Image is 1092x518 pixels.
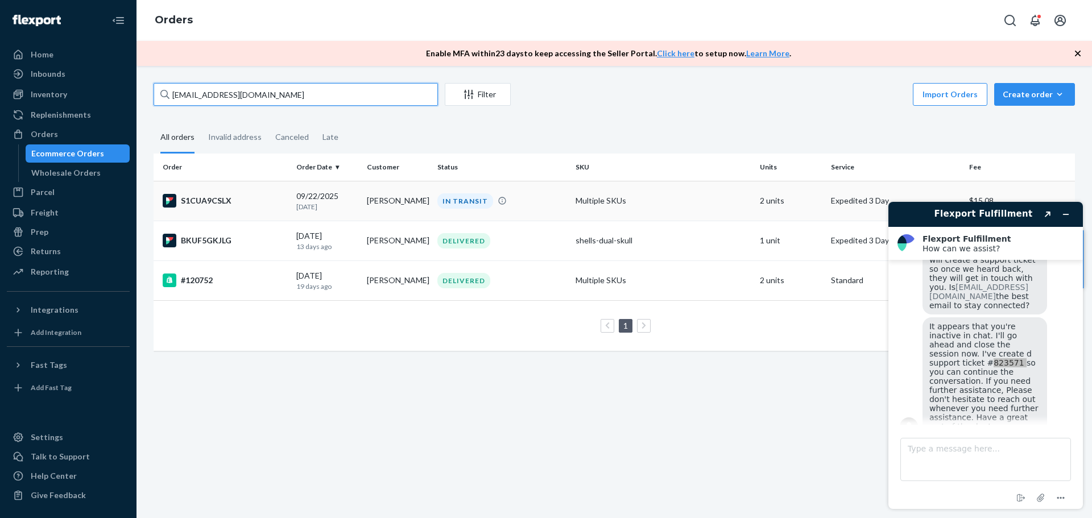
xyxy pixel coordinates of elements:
p: Expedited 3 Day [831,235,960,246]
div: Reporting [31,266,69,277]
td: $15.08 [965,181,1075,221]
div: All orders [160,122,195,154]
button: Filter [445,83,511,106]
iframe: To enrich screen reader interactions, please activate Accessibility in Grammarly extension settings [879,193,1092,518]
div: Help Center [31,470,77,482]
div: shells-dual-skull [576,235,751,246]
div: Canceled [275,122,309,152]
p: 13 days ago [296,242,358,251]
div: BKUF5GKJLG [163,234,287,247]
div: IN TRANSIT [437,193,493,209]
div: DELIVERED [437,233,490,248]
div: #120752 [163,273,287,287]
a: Ecommerce Orders [26,144,130,163]
div: Invalid address [208,122,262,152]
div: Replenishments [31,109,91,121]
div: Settings [31,432,63,443]
button: Create order [994,83,1075,106]
div: [DATE] [296,230,358,251]
th: Status [433,154,571,181]
button: Open Search Box [999,9,1021,32]
th: Order Date [292,154,362,181]
a: Prep [7,223,130,241]
div: Integrations [31,304,78,316]
a: Wholesale Orders [26,164,130,182]
div: Home [31,49,53,60]
p: Standard [831,275,960,286]
div: Freight [31,207,59,218]
a: Add Fast Tag [7,379,130,397]
div: Add Integration [31,328,81,337]
a: Settings [7,428,130,446]
div: Returns [31,246,61,257]
div: Give Feedback [31,490,86,501]
button: Fast Tags [7,356,130,374]
a: Replenishments [7,106,130,124]
a: Click here [657,48,694,58]
div: Create order [1003,89,1066,100]
a: Inbounds [7,65,130,83]
div: Inventory [31,89,67,100]
div: Filter [445,89,510,100]
td: Multiple SKUs [571,181,755,221]
a: Inventory [7,85,130,103]
td: Multiple SKUs [571,260,755,300]
div: Talk to Support [31,451,90,462]
button: Close Navigation [107,9,130,32]
p: 19 days ago [296,281,358,291]
div: Inbounds [31,68,65,80]
a: Orders [7,125,130,143]
td: 1 unit [755,221,826,260]
button: Open account menu [1049,9,1072,32]
button: Talk to Support [7,447,130,466]
button: Import Orders [913,83,987,106]
p: [DATE] [296,202,358,212]
div: Prep [31,226,48,238]
a: Orders [155,14,193,26]
a: Learn More [746,48,789,58]
th: SKU [571,154,755,181]
div: DELIVERED [437,273,490,288]
ol: breadcrumbs [146,4,202,37]
input: Search orders [154,83,438,106]
td: 2 units [755,260,826,300]
span: Chat [25,8,48,18]
div: S1CUA9CSLX [163,194,287,208]
div: 09/22/2025 [296,190,358,212]
td: [PERSON_NAME] [362,260,433,300]
td: 2 units [755,181,826,221]
a: Returns [7,242,130,260]
p: Enable MFA within 23 days to keep accessing the Seller Portal. to setup now. . [426,48,791,59]
img: Flexport logo [13,15,61,26]
a: Reporting [7,263,130,281]
a: Help Center [7,467,130,485]
a: Parcel [7,183,130,201]
a: Home [7,45,130,64]
div: Late [322,122,338,152]
button: Give Feedback [7,486,130,504]
th: Fee [965,154,1075,181]
th: Order [154,154,292,181]
button: Integrations [7,301,130,319]
div: [DATE] [296,270,358,291]
p: Expedited 3 Day [831,195,960,206]
div: Customer [367,162,428,172]
div: Parcel [31,187,55,198]
div: Fast Tags [31,359,67,371]
a: Add Integration [7,324,130,342]
div: Wholesale Orders [31,167,101,179]
div: Orders [31,129,58,140]
td: [PERSON_NAME] [362,181,433,221]
a: Page 1 is your current page [621,321,630,330]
